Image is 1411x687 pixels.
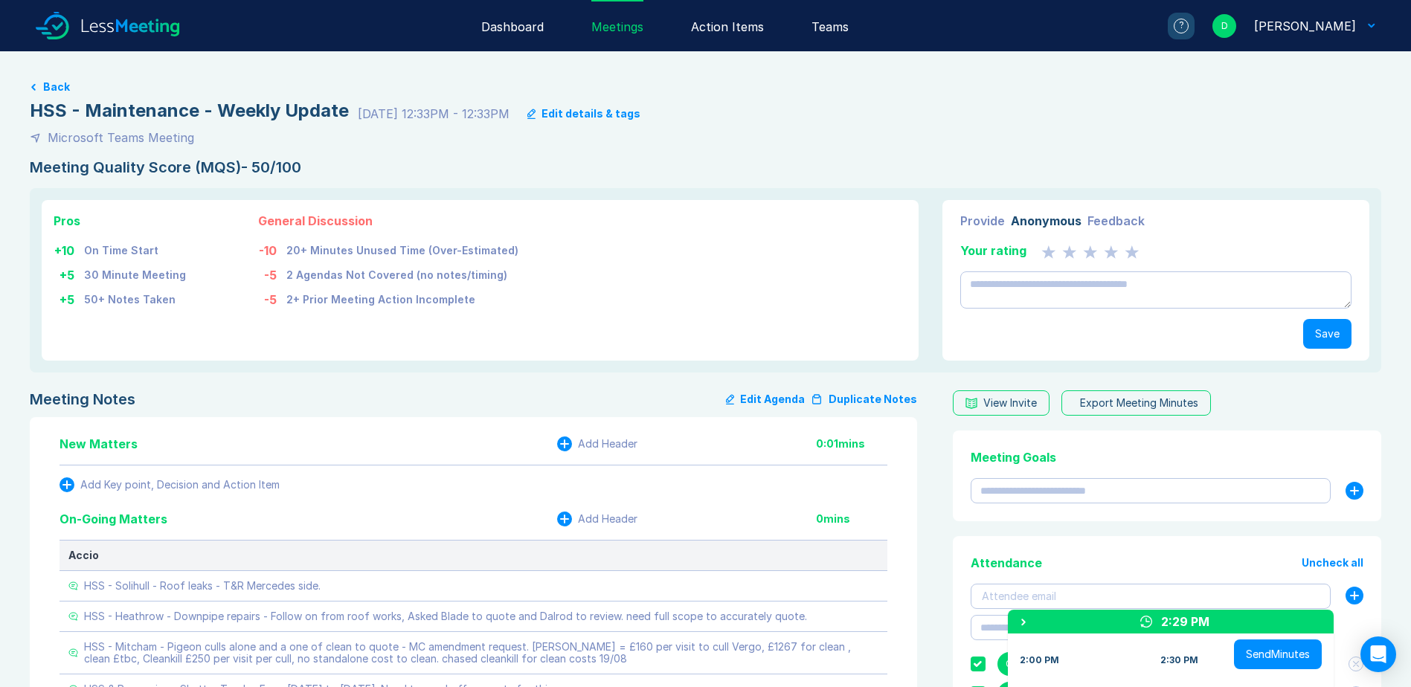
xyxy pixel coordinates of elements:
button: Back [43,81,70,93]
button: Save [1303,319,1351,349]
div: HSS - Mitcham - Pigeon culls alone and a one of clean to quote - MC amendment request. [PERSON_NA... [84,641,878,665]
div: G [997,652,1021,676]
div: 0 mins [816,513,887,525]
div: HSS - Maintenance - Weekly Update [30,99,349,123]
div: Accio [68,549,878,561]
div: 0:01 mins [816,438,887,450]
div: Attendance [971,554,1042,572]
td: + 5 [54,260,83,285]
div: On-Going Matters [60,510,167,528]
div: Pros [54,212,187,230]
div: Provide [960,212,1005,230]
div: Meeting Notes [30,390,135,408]
td: 2 Agendas Not Covered (no notes/timing) [286,260,519,285]
div: David Hayter [1254,17,1356,35]
div: 2:00 PM [1020,654,1059,666]
button: View Invite [953,390,1050,416]
div: 2:30 PM [1160,654,1198,666]
div: HSS - Solihull - Roof leaks - T&R Mercedes side. [84,580,321,592]
div: Meeting Quality Score (MQS) - 50/100 [30,158,1381,176]
button: Uncheck all [1302,557,1363,569]
td: + 10 [54,236,83,260]
div: Open Intercom Messenger [1360,636,1396,672]
div: New Matters [60,435,138,453]
button: SendMinutes [1234,639,1322,669]
td: -5 [258,260,286,285]
div: Meeting Goals [971,448,1363,466]
div: View Invite [983,397,1037,409]
td: 2+ Prior Meeting Action Incomplete [286,285,519,309]
button: Export Meeting Minutes [1061,390,1211,416]
td: On Time Start [83,236,187,260]
div: HSS - Heathrow - Downpipe repairs - Follow on from roof works, Asked Blade to quote and Dalrod to... [84,610,807,622]
button: Add Header [557,436,637,451]
div: Anonymous [1011,212,1081,230]
td: -10 [258,236,286,260]
div: Add Key point, Decision and Action Item [80,479,280,491]
div: Feedback [1087,212,1145,230]
button: Add Key point, Decision and Action Item [60,477,280,492]
a: ? [1150,13,1195,39]
div: Add Header [578,438,637,450]
div: Your rating [960,242,1026,259]
td: -5 [258,285,286,309]
div: General Discussion [258,212,519,230]
td: 30 Minute Meeting [83,260,187,285]
div: [DATE] 12:33PM - 12:33PM [358,105,510,123]
div: Add Header [578,513,637,525]
td: + 5 [54,285,83,309]
div: Microsoft Teams Meeting [48,129,194,146]
div: D [1212,14,1236,38]
button: Edit Agenda [726,390,805,408]
div: Edit details & tags [541,108,640,120]
button: Add Header [557,512,637,526]
td: 50+ Notes Taken [83,285,187,309]
div: 2:29 PM [1161,613,1209,630]
button: Edit details & tags [527,108,640,120]
button: Duplicate Notes [811,390,917,408]
div: 0 Stars [1041,242,1140,259]
div: ? [1174,19,1189,33]
div: Export Meeting Minutes [1080,397,1198,409]
td: 20+ Minutes Unused Time (Over-Estimated) [286,236,519,260]
a: Back [30,81,1381,93]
